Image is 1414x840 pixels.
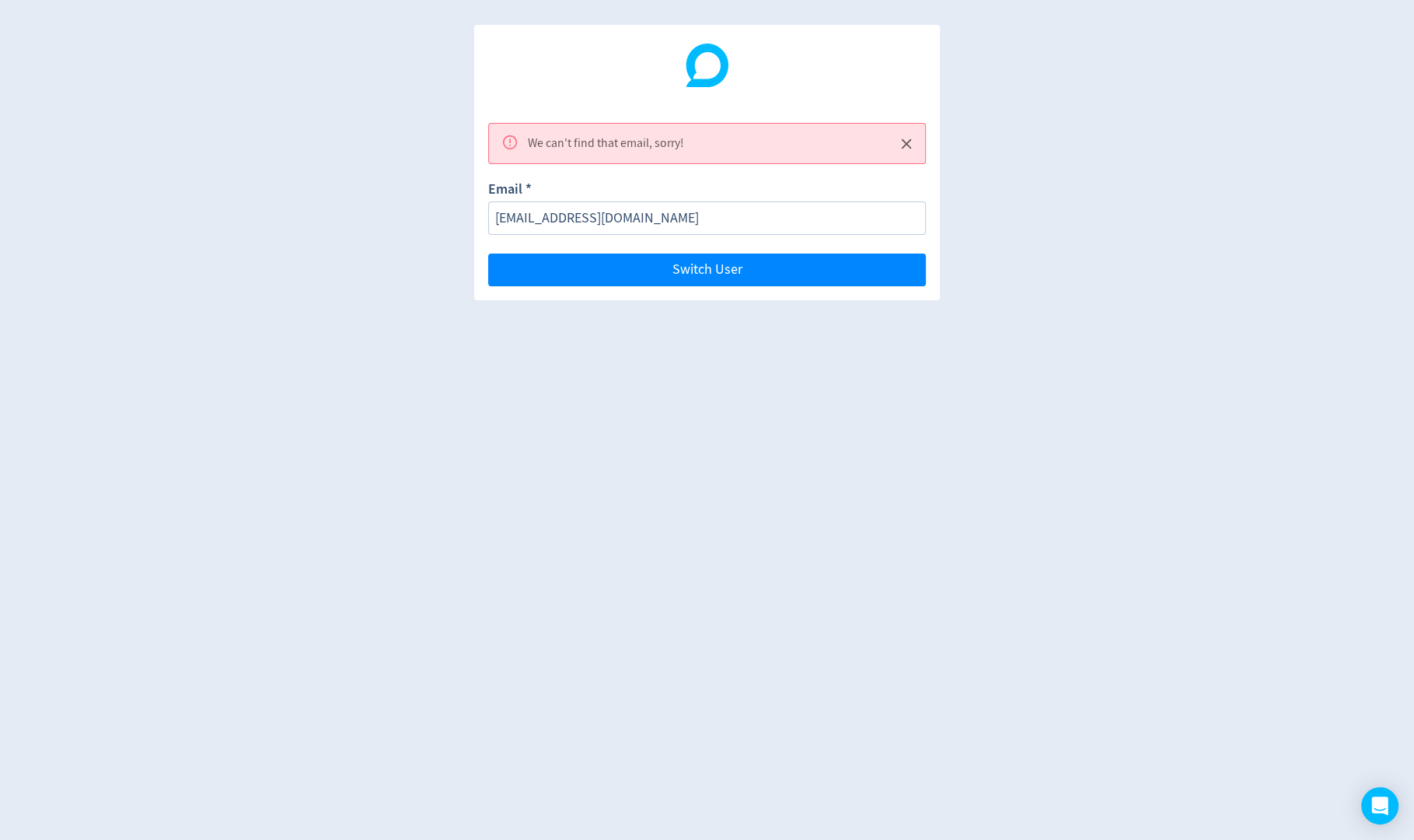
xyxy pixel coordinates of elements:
[672,263,742,277] span: Switch User
[528,128,684,159] div: We can't find that email, sorry!
[894,131,920,157] button: Close
[488,254,926,286] button: Switch User
[686,44,729,87] img: Digivizer Logo
[488,180,532,201] label: Email *
[1361,787,1398,824] div: Open Intercom Messenger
